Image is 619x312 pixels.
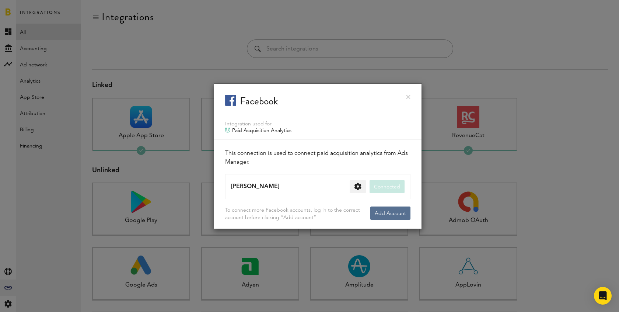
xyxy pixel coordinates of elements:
span: To connect more Facebook accounts, log in to the correct account before clicking “Add account” [225,207,361,221]
div: Facebook [240,95,278,107]
div: Open Intercom Messenger [594,287,612,305]
img: Facebook [225,95,236,106]
button: Add Account [370,207,410,220]
span: Support [15,5,42,12]
div: [PERSON_NAME] [231,180,279,193]
button: Connected [370,180,405,193]
div: This connection is used to connect paid acquisition analytics from Ads Manager. [225,149,410,167]
div: Integration used for [225,121,410,127]
span: Paid Acquisition Analytics [232,127,291,134]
